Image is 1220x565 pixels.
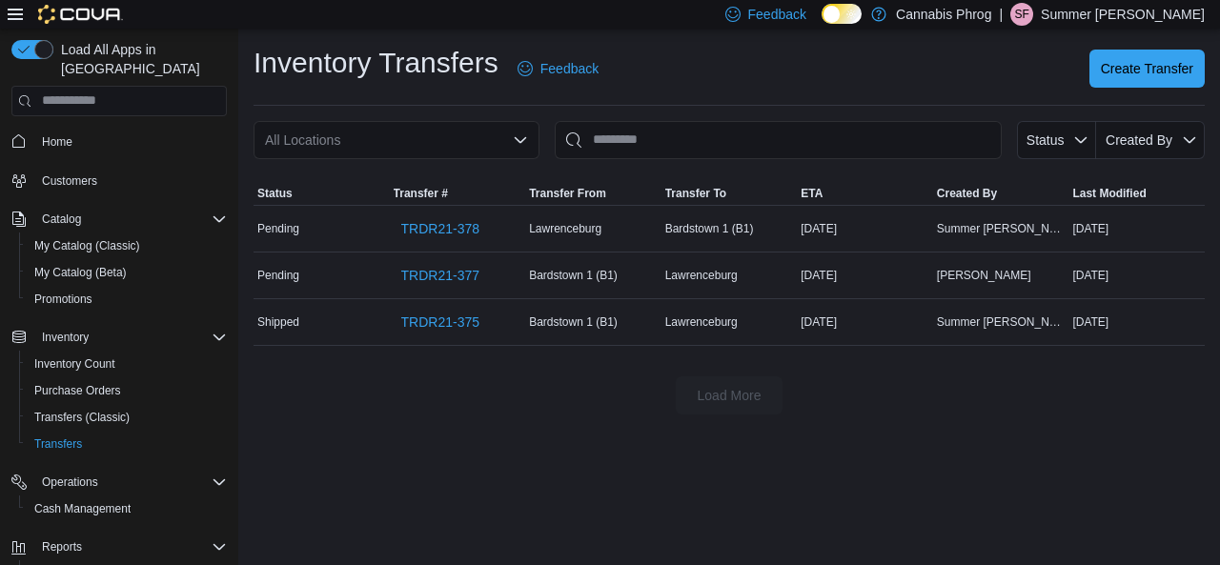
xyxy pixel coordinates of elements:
button: Promotions [19,286,234,313]
h1: Inventory Transfers [254,44,498,82]
div: [DATE] [1068,217,1205,240]
button: Last Modified [1068,182,1205,205]
span: Lawrenceburg [665,268,738,283]
button: Customers [4,167,234,194]
span: Shipped [257,314,299,330]
span: Catalog [42,212,81,227]
span: My Catalog (Beta) [34,265,127,280]
button: Open list of options [513,132,528,148]
span: Load More [698,386,762,405]
a: TRDR21-375 [394,303,487,341]
button: Operations [34,471,106,494]
span: Home [34,130,227,153]
button: Inventory [4,324,234,351]
span: Inventory [42,330,89,345]
span: Transfers (Classic) [34,410,130,425]
span: Load All Apps in [GEOGRAPHIC_DATA] [53,40,227,78]
span: Operations [42,474,98,490]
button: Create Transfer [1089,50,1205,88]
button: My Catalog (Classic) [19,232,234,259]
p: Cannabis Phrog [896,3,991,26]
button: Inventory [34,326,96,349]
button: Catalog [4,206,234,232]
span: Transfer To [665,186,726,201]
button: Created By [933,182,1069,205]
p: | [999,3,1003,26]
span: Transfers [27,433,227,455]
button: Transfer # [390,182,526,205]
span: Last Modified [1072,186,1146,201]
span: Lawrenceburg [665,314,738,330]
img: Cova [38,5,123,24]
a: Customers [34,170,105,192]
button: Catalog [34,208,89,231]
a: TRDR21-378 [394,210,487,248]
span: Promotions [27,288,227,311]
span: Purchase Orders [27,379,227,402]
span: TRDR21-377 [401,266,479,285]
span: [PERSON_NAME] [937,268,1031,283]
span: Inventory [34,326,227,349]
a: Home [34,131,80,153]
div: [DATE] [797,264,933,287]
span: Transfers (Classic) [27,406,227,429]
a: Cash Management [27,497,138,520]
span: Promotions [34,292,92,307]
span: SF [1014,3,1028,26]
button: Cash Management [19,495,234,522]
span: TRDR21-378 [401,219,479,238]
span: Pending [257,268,299,283]
span: Summer [PERSON_NAME] [937,314,1066,330]
span: My Catalog (Classic) [34,238,140,253]
button: Inventory Count [19,351,234,377]
button: Transfers [19,431,234,457]
span: Catalog [34,208,227,231]
span: Cash Management [27,497,227,520]
a: My Catalog (Beta) [27,261,134,284]
span: Cash Management [34,501,131,516]
span: Purchase Orders [34,383,121,398]
span: Feedback [748,5,806,24]
span: Create Transfer [1101,59,1193,78]
span: Reports [42,539,82,555]
p: Summer [PERSON_NAME] [1041,3,1205,26]
span: Status [1027,132,1065,148]
button: Reports [4,534,234,560]
span: ETA [801,186,823,201]
a: Purchase Orders [27,379,129,402]
input: This is a search bar. After typing your query, hit enter to filter the results lower in the page. [555,121,1002,159]
span: My Catalog (Classic) [27,234,227,257]
button: Status [254,182,390,205]
a: My Catalog (Classic) [27,234,148,257]
span: Customers [34,169,227,192]
span: Dark Mode [822,24,823,25]
span: Feedback [540,59,599,78]
span: Created By [1106,132,1172,148]
button: Transfers (Classic) [19,404,234,431]
div: [DATE] [1068,264,1205,287]
button: Purchase Orders [19,377,234,404]
span: Transfer From [529,186,606,201]
button: Status [1017,121,1096,159]
button: ETA [797,182,933,205]
button: Operations [4,469,234,495]
button: Home [4,128,234,155]
span: Home [42,134,72,150]
span: Bardstown 1 (B1) [529,268,618,283]
input: Dark Mode [822,4,862,24]
span: Summer [PERSON_NAME] [937,221,1066,236]
a: Promotions [27,288,100,311]
button: Transfer From [525,182,661,205]
span: Customers [42,173,97,189]
a: Transfers (Classic) [27,406,137,429]
div: [DATE] [797,217,933,240]
a: Inventory Count [27,353,123,375]
div: [DATE] [797,311,933,333]
span: Pending [257,221,299,236]
a: TRDR21-377 [394,256,487,294]
span: Status [257,186,293,201]
span: Inventory Count [34,356,115,372]
span: Reports [34,535,227,558]
span: Created By [937,186,997,201]
span: Operations [34,471,227,494]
